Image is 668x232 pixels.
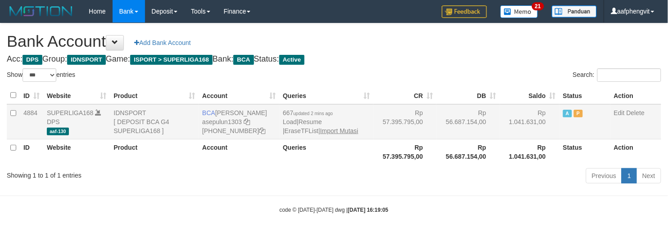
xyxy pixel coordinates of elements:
img: MOTION_logo.png [7,4,75,18]
th: Action [610,87,661,104]
th: Account: activate to sort column ascending [199,87,279,104]
td: [PERSON_NAME] [PHONE_NUMBER] [199,104,279,139]
a: Copy 4062281875 to clipboard [259,127,265,134]
th: Rp 1.041.631,00 [500,139,559,165]
th: Product [110,139,199,165]
th: Saldo: activate to sort column ascending [500,87,559,104]
a: Previous [586,168,622,183]
a: Copy asepulun1303 to clipboard [244,118,250,125]
select: Showentries [23,68,56,82]
th: DB: activate to sort column ascending [436,87,500,104]
span: BCA [233,55,254,65]
img: Feedback.jpg [442,5,487,18]
th: Website [43,139,110,165]
a: EraseTFList [285,127,318,134]
a: Add Bank Account [128,35,196,50]
img: panduan.png [552,5,597,18]
th: ID: activate to sort column ascending [20,87,43,104]
span: Active [279,55,305,65]
span: aaf-130 [47,128,69,135]
span: updated 2 mins ago [293,111,333,116]
span: 667 [283,109,333,116]
th: Account [199,139,279,165]
a: Edit [614,109,625,116]
th: Queries [279,139,373,165]
small: code © [DATE]-[DATE] dwg | [280,207,389,213]
a: Load [283,118,297,125]
h4: Acc: Group: Game: Bank: Status: [7,55,661,64]
img: Button%20Memo.svg [500,5,538,18]
span: BCA [202,109,215,116]
th: Action [610,139,661,165]
input: Search: [597,68,661,82]
strong: [DATE] 16:19:05 [348,207,388,213]
span: Paused [574,110,583,117]
a: Delete [627,109,645,116]
span: DPS [23,55,42,65]
label: Show entries [7,68,75,82]
label: Search: [573,68,661,82]
a: 1 [622,168,637,183]
td: DPS [43,104,110,139]
td: Rp 1.041.631,00 [500,104,559,139]
th: Status [559,139,610,165]
th: Queries: activate to sort column ascending [279,87,373,104]
a: Import Mutasi [320,127,359,134]
div: Showing 1 to 1 of 1 entries [7,167,272,180]
h1: Bank Account [7,32,661,50]
th: Rp 57.395.795,00 [373,139,436,165]
a: asepulun1303 [202,118,242,125]
a: Resume [299,118,322,125]
td: Rp 57.395.795,00 [373,104,436,139]
td: 4884 [20,104,43,139]
th: CR: activate to sort column ascending [373,87,436,104]
th: Website: activate to sort column ascending [43,87,110,104]
a: Next [636,168,661,183]
span: Active [563,110,572,117]
th: ID [20,139,43,165]
span: 21 [532,2,544,10]
td: IDNSPORT [ DEPOSIT BCA G4 SUPERLIGA168 ] [110,104,199,139]
span: | | | [283,109,359,134]
th: Status [559,87,610,104]
span: IDNSPORT [67,55,106,65]
span: ISPORT > SUPERLIGA168 [130,55,213,65]
th: Product: activate to sort column ascending [110,87,199,104]
td: Rp 56.687.154,00 [436,104,500,139]
th: Rp 56.687.154,00 [436,139,500,165]
a: SUPERLIGA168 [47,109,94,116]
